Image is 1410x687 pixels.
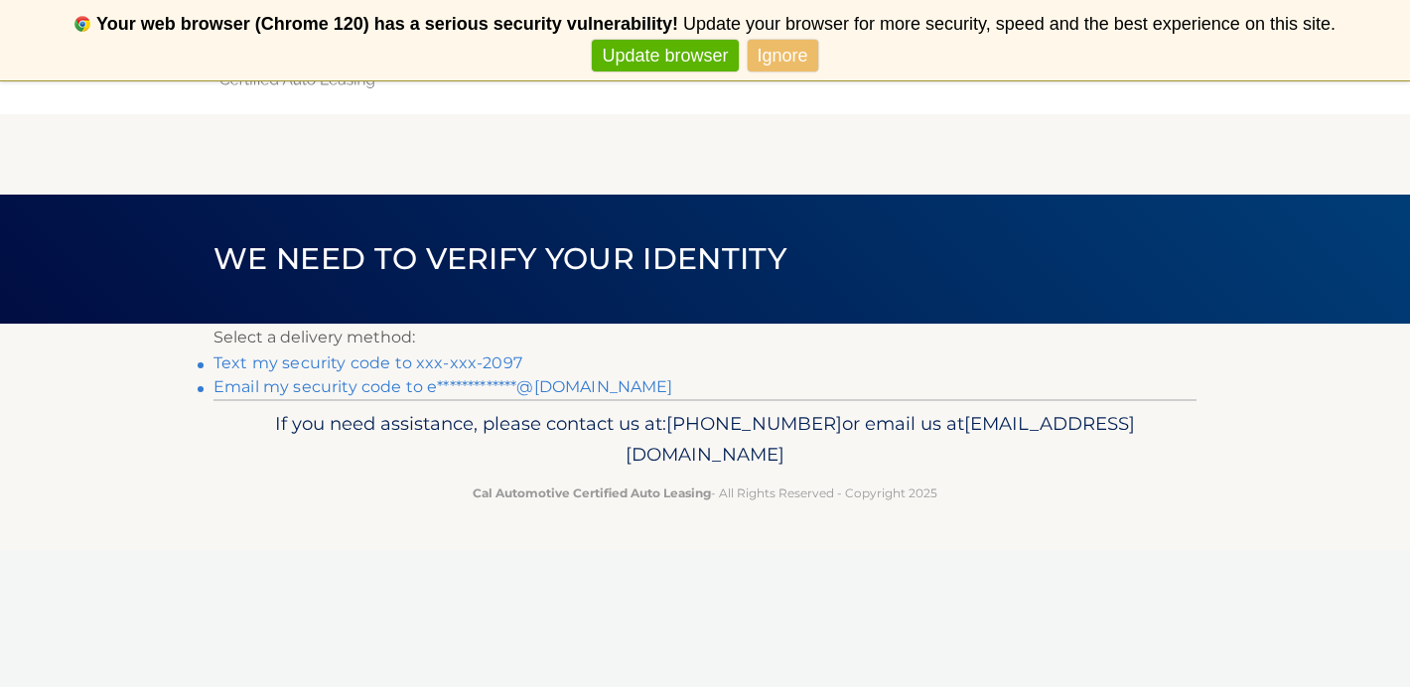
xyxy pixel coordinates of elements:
[96,14,678,34] b: Your web browser (Chrome 120) has a serious security vulnerability!
[213,240,786,277] span: We need to verify your identity
[226,408,1184,472] p: If you need assistance, please contact us at: or email us at
[213,324,1197,351] p: Select a delivery method:
[213,353,522,372] a: Text my security code to xxx-xxx-2097
[592,40,738,72] a: Update browser
[226,482,1184,503] p: - All Rights Reserved - Copyright 2025
[666,412,842,435] span: [PHONE_NUMBER]
[748,40,818,72] a: Ignore
[683,14,1336,34] span: Update your browser for more security, speed and the best experience on this site.
[473,485,711,500] strong: Cal Automotive Certified Auto Leasing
